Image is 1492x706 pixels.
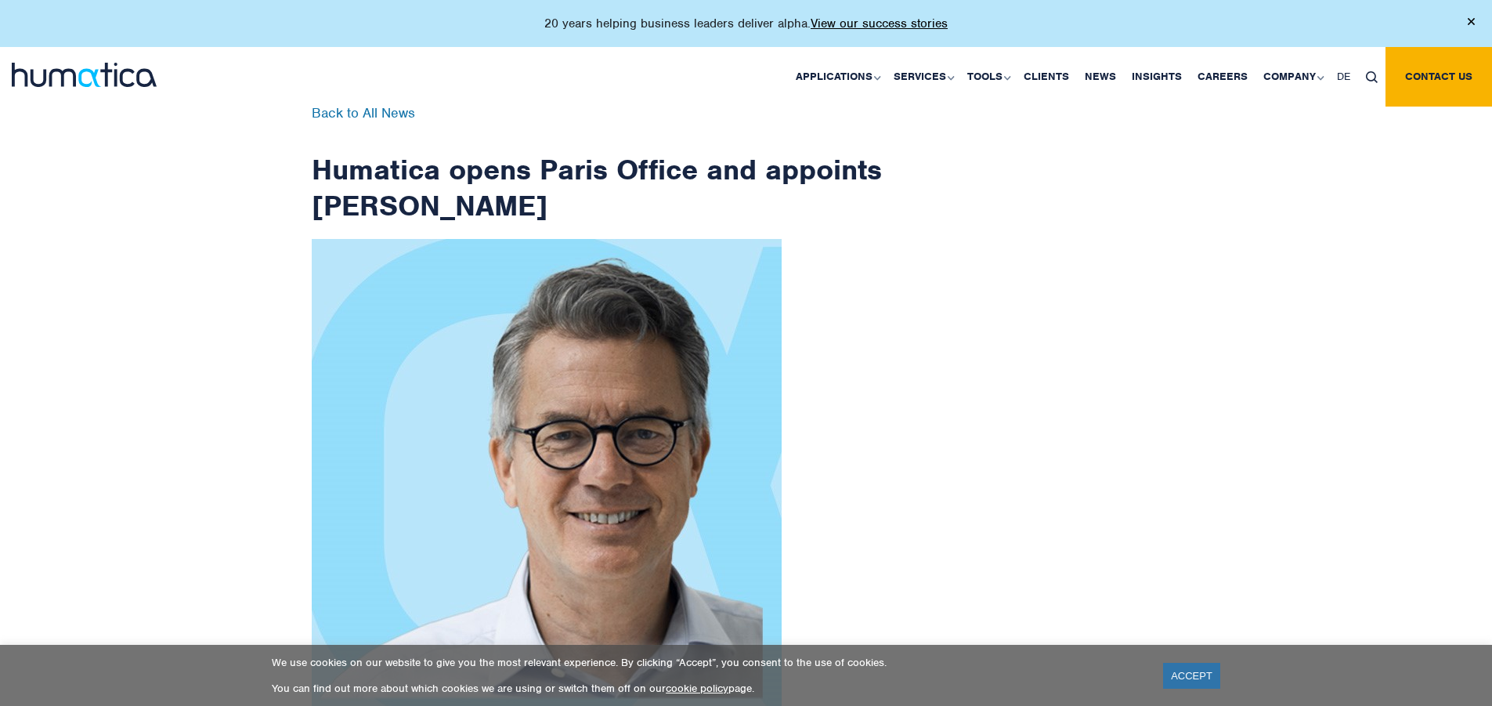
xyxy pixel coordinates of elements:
a: Insights [1124,47,1190,107]
img: search_icon [1366,71,1378,83]
a: View our success stories [811,16,948,31]
a: Contact us [1385,47,1492,107]
a: Applications [788,47,886,107]
a: Back to All News [312,104,415,121]
h1: Humatica opens Paris Office and appoints [PERSON_NAME] [312,107,883,223]
a: DE [1329,47,1358,107]
a: ACCEPT [1163,663,1220,689]
p: You can find out more about which cookies we are using or switch them off on our page. [272,682,1143,695]
p: We use cookies on our website to give you the most relevant experience. By clicking “Accept”, you... [272,656,1143,669]
a: Tools [959,47,1016,107]
a: Careers [1190,47,1255,107]
a: cookie policy [666,682,728,695]
a: Services [886,47,959,107]
a: News [1077,47,1124,107]
a: Clients [1016,47,1077,107]
a: Company [1255,47,1329,107]
p: 20 years helping business leaders deliver alpha. [544,16,948,31]
img: logo [12,63,157,87]
span: DE [1337,70,1350,83]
